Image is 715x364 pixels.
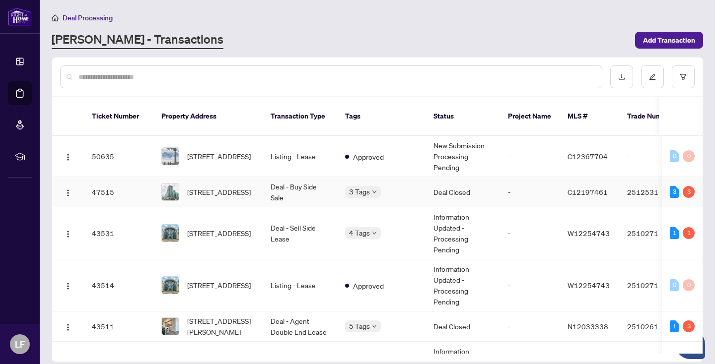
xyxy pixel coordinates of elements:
[619,311,689,342] td: 2510261
[619,207,689,259] td: 2510271
[187,315,255,337] span: [STREET_ADDRESS][PERSON_NAME]
[187,228,251,239] span: [STREET_ADDRESS]
[263,136,337,177] td: Listing - Lease
[84,136,153,177] td: 50635
[162,318,179,335] img: thumbnail-img
[500,259,560,311] td: -
[672,65,695,88] button: filter
[187,280,251,291] span: [STREET_ADDRESS]
[426,311,500,342] td: Deal Closed
[372,324,377,329] span: down
[60,277,76,293] button: Logo
[153,97,263,136] th: Property Address
[619,177,689,207] td: 2512531
[263,177,337,207] td: Deal - Buy Side Sale
[84,207,153,259] td: 43531
[263,207,337,259] td: Deal - Sell Side Lease
[500,177,560,207] td: -
[337,97,426,136] th: Tags
[560,97,619,136] th: MLS #
[683,186,695,198] div: 3
[500,136,560,177] td: -
[568,229,610,238] span: W12254743
[84,311,153,342] td: 43511
[64,230,72,238] img: Logo
[568,322,608,331] span: N12033338
[680,73,687,80] span: filter
[162,277,179,294] img: thumbnail-img
[372,189,377,194] span: down
[670,150,679,162] div: 0
[670,320,679,332] div: 1
[162,225,179,242] img: thumbnail-img
[349,320,370,332] span: 5 Tags
[426,136,500,177] td: New Submission - Processing Pending
[670,279,679,291] div: 0
[52,31,223,49] a: [PERSON_NAME] - Transactions
[426,97,500,136] th: Status
[64,189,72,197] img: Logo
[64,323,72,331] img: Logo
[263,97,337,136] th: Transaction Type
[500,97,560,136] th: Project Name
[683,227,695,239] div: 1
[8,7,32,26] img: logo
[500,207,560,259] td: -
[353,280,384,291] span: Approved
[60,148,76,164] button: Logo
[568,187,608,196] span: C12197461
[426,207,500,259] td: Information Updated - Processing Pending
[263,311,337,342] td: Deal - Agent Double End Lease
[372,231,377,236] span: down
[619,259,689,311] td: 2510271
[683,320,695,332] div: 3
[84,177,153,207] td: 47515
[52,14,59,21] span: home
[568,152,608,161] span: C12367704
[349,227,370,239] span: 4 Tags
[670,227,679,239] div: 1
[610,65,633,88] button: download
[162,148,179,165] img: thumbnail-img
[84,97,153,136] th: Ticket Number
[641,65,664,88] button: edit
[426,177,500,207] td: Deal Closed
[670,186,679,198] div: 3
[683,150,695,162] div: 0
[619,97,689,136] th: Trade Number
[349,186,370,197] span: 3 Tags
[63,13,113,22] span: Deal Processing
[683,279,695,291] div: 0
[60,318,76,334] button: Logo
[353,151,384,162] span: Approved
[568,281,610,290] span: W12254743
[649,73,656,80] span: edit
[643,32,695,48] span: Add Transaction
[635,32,703,49] button: Add Transaction
[618,73,625,80] span: download
[187,186,251,197] span: [STREET_ADDRESS]
[619,136,689,177] td: -
[162,183,179,200] img: thumbnail-img
[500,311,560,342] td: -
[263,259,337,311] td: Listing - Lease
[187,151,251,162] span: [STREET_ADDRESS]
[64,153,72,161] img: Logo
[84,259,153,311] td: 43514
[15,337,25,351] span: LF
[426,259,500,311] td: Information Updated - Processing Pending
[60,184,76,200] button: Logo
[60,225,76,241] button: Logo
[64,282,72,290] img: Logo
